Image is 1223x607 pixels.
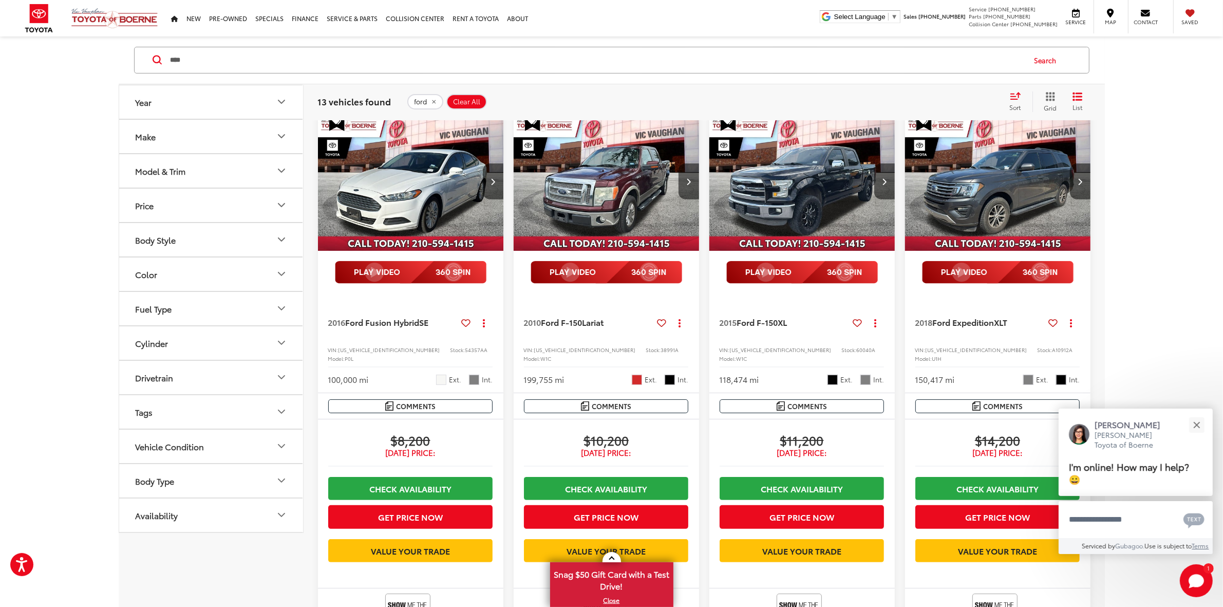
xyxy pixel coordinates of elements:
span: Int. [1069,375,1080,384]
span: [PHONE_NUMBER] [918,12,966,20]
div: 2015 Ford F-150 XL 0 [709,112,896,251]
span: Sales [904,12,917,20]
span: Int. [678,375,688,384]
span: White [436,375,446,385]
span: Stock: [450,346,465,354]
span: Tuxedo Black Metallic [827,375,838,385]
button: Chat with SMS [1180,508,1208,531]
button: Body StyleBody Style [119,223,304,256]
span: Black [665,375,675,385]
span: 54357AA [465,346,488,354]
span: [DATE] Price: [915,448,1080,458]
span: 13 vehicles found [318,95,391,107]
button: List View [1065,91,1090,112]
a: Value Your Trade [524,539,689,562]
button: Comments [915,399,1080,413]
span: W1C [737,355,747,362]
div: Drivetrain [136,373,174,382]
span: 2010 [524,316,541,328]
span: $14,200 [915,432,1080,448]
a: 2010Ford F-150Lariat [524,317,653,328]
img: Comments [777,401,785,410]
form: Search by Make, Model, or Keyword [170,48,1025,72]
img: Comments [385,401,393,410]
span: Serviced by [1082,541,1116,550]
span: [US_VEHICLE_IDENTIFICATION_NUMBER] [926,346,1027,354]
div: Availability [275,509,288,521]
button: Toggle Chat Window [1180,564,1213,597]
div: Drivetrain [275,371,288,383]
a: Select Language​ [834,13,898,21]
a: 2018Ford ExpeditionXLT [915,317,1045,328]
span: Contact [1134,19,1158,26]
div: Color [275,268,288,280]
span: Ford F-150 [541,316,582,328]
span: [PHONE_NUMBER] [988,5,1036,13]
span: VIN: [915,346,926,354]
a: Check Availability [720,477,885,500]
span: A10912A [1052,346,1073,354]
button: Vehicle ConditionVehicle Condition [119,430,304,463]
span: Special [916,112,932,131]
span: Int. [873,375,884,384]
span: XL [778,316,787,328]
span: 2018 [915,316,933,328]
button: Next image [1070,163,1090,199]
span: 2016 [328,316,346,328]
img: full motion video [922,261,1074,284]
div: 150,417 mi [915,374,955,385]
span: Ext. [1036,375,1048,384]
img: 2018 Ford Expedition XLT [905,112,1092,252]
span: SE [420,316,429,328]
span: [DATE] Price: [524,448,689,458]
span: Special [721,112,736,131]
span: U1H [932,355,942,362]
div: Model & Trim [136,166,186,176]
button: Body TypeBody Type [119,464,304,498]
span: Comments [787,401,827,411]
img: 2016 Ford Fusion Hybrid SE [317,112,504,252]
div: Tags [136,407,153,417]
a: Check Availability [915,477,1080,500]
svg: Text [1183,512,1205,528]
span: Comments [592,401,631,411]
span: Lariat [582,316,604,328]
p: [PERSON_NAME] Toyota of Boerne [1095,430,1171,450]
span: Gray [860,375,871,385]
a: Value Your Trade [915,539,1080,562]
a: 2015Ford F-150XL [720,317,849,328]
div: Fuel Type [275,302,288,315]
div: Price [275,199,288,211]
span: dropdown dots [874,319,876,327]
button: MakeMake [119,120,304,153]
img: Comments [581,401,589,410]
span: Ford Fusion Hybrid [346,316,420,328]
span: Service [1064,19,1087,26]
span: Ext. [645,375,657,384]
img: Comments [972,401,981,410]
button: AvailabilityAvailability [119,499,304,532]
button: Clear All [446,94,487,109]
a: 2010 Ford F-150 Lariat2010 Ford F-150 Lariat2010 Ford F-150 Lariat2010 Ford F-150 Lariat [513,112,700,251]
button: Actions [866,314,884,332]
div: Model & Trim [275,164,288,177]
button: remove ford [407,94,443,109]
span: ford [415,98,427,106]
span: Ford F-150 [737,316,778,328]
span: I'm online! How may I help? 😀 [1069,459,1189,486]
button: Model & TrimModel & Trim [119,154,304,188]
span: Clear All [454,98,481,106]
span: Model: [328,355,345,362]
div: Color [136,269,158,279]
div: Body Type [275,474,288,487]
div: 2018 Ford Expedition XLT 0 [905,112,1092,251]
span: [DATE] Price: [328,448,493,458]
div: Cylinder [136,338,168,348]
img: full motion video [335,261,486,284]
span: Comments [983,401,1023,411]
span: [PHONE_NUMBER] [983,12,1030,20]
div: Cylinder [275,337,288,349]
span: Snag $50 Gift Card with a Test Drive! [551,563,672,595]
span: Ford Expedition [933,316,994,328]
